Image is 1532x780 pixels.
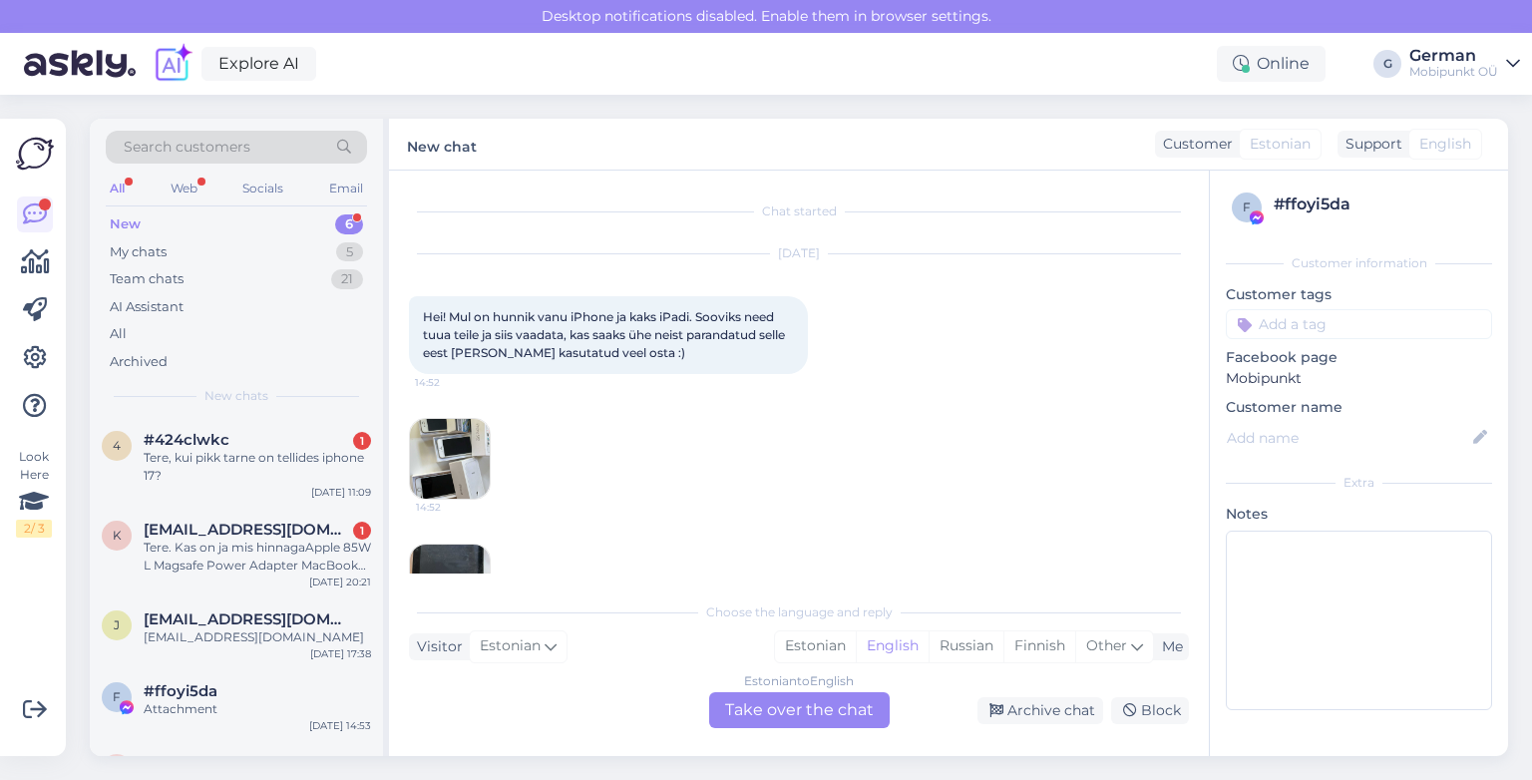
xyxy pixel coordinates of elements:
a: Explore AI [201,47,316,81]
div: All [106,176,129,201]
span: Other [1086,636,1127,654]
span: Estonian [1250,134,1311,155]
p: Facebook page [1226,347,1492,368]
div: Estonian [775,631,856,661]
div: Archive chat [977,697,1103,724]
span: j [114,617,120,632]
div: [DATE] 17:38 [310,646,371,661]
span: #ffoyi5da [144,682,217,700]
div: Online [1217,46,1326,82]
span: f [113,689,121,704]
div: Finnish [1003,631,1075,661]
span: 14:52 [416,500,491,515]
div: 2 / 3 [16,520,52,538]
div: AI Assistant [110,297,184,317]
div: All [110,324,127,344]
img: Attachment [410,419,490,499]
span: 4 [113,438,121,453]
div: 1 [353,522,371,540]
div: Customer [1155,134,1233,155]
div: Take over the chat [709,692,890,728]
span: f [1243,199,1251,214]
div: English [856,631,929,661]
a: GermanMobipunkt OÜ [1409,48,1520,80]
div: Support [1338,134,1402,155]
p: Customer tags [1226,284,1492,305]
p: Notes [1226,504,1492,525]
div: Tere. Kas on ja mis hinnagaApple 85W L Magsafe Power Adapter MacBook Pro MC556LL/B A1344 A1343 [144,539,371,575]
div: Attachment [144,700,371,718]
div: Socials [238,176,287,201]
div: 5 [336,242,363,262]
div: 1 [353,432,371,450]
span: #424clwkc [144,431,229,449]
span: k [113,528,122,543]
div: Mobipunkt OÜ [1409,64,1498,80]
div: Customer information [1226,254,1492,272]
span: kulgver@gmail.com [144,521,351,539]
div: My chats [110,242,167,262]
div: Block [1111,697,1189,724]
div: Visitor [409,636,463,657]
span: #94eiosoe [144,754,223,772]
div: Extra [1226,474,1492,492]
p: Customer name [1226,397,1492,418]
div: [DATE] 20:21 [309,575,371,589]
div: Tere, kui pikk tarne on tellides iphone 17? [144,449,371,485]
div: New [110,214,141,234]
input: Add a tag [1226,309,1492,339]
span: juri.sokolov1961@gmail.com [144,610,351,628]
div: [DATE] 11:09 [311,485,371,500]
div: Web [167,176,201,201]
span: Search customers [124,137,250,158]
div: German [1409,48,1498,64]
div: Team chats [110,269,184,289]
div: Chat started [409,202,1189,220]
div: Archived [110,352,168,372]
div: Choose the language and reply [409,603,1189,621]
p: Mobipunkt [1226,368,1492,389]
div: Look Here [16,448,52,538]
div: 21 [331,269,363,289]
span: English [1419,134,1471,155]
div: Me [1154,636,1183,657]
div: G [1373,50,1401,78]
span: Estonian [480,635,541,657]
div: [EMAIL_ADDRESS][DOMAIN_NAME] [144,628,371,646]
div: # ffoyi5da [1274,193,1486,216]
img: Askly Logo [16,135,54,173]
div: Russian [929,631,1003,661]
span: New chats [204,387,268,405]
div: [DATE] [409,244,1189,262]
div: Email [325,176,367,201]
span: 14:52 [415,375,490,390]
img: Attachment [410,545,490,624]
img: explore-ai [152,43,193,85]
input: Add name [1227,427,1469,449]
span: Hei! Mul on hunnik vanu iPhone ja kaks iPadi. Sooviks need tuua teile ja siis vaadata, kas saaks ... [423,309,788,360]
div: [DATE] 14:53 [309,718,371,733]
div: Estonian to English [744,672,854,690]
div: 6 [335,214,363,234]
label: New chat [407,131,477,158]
